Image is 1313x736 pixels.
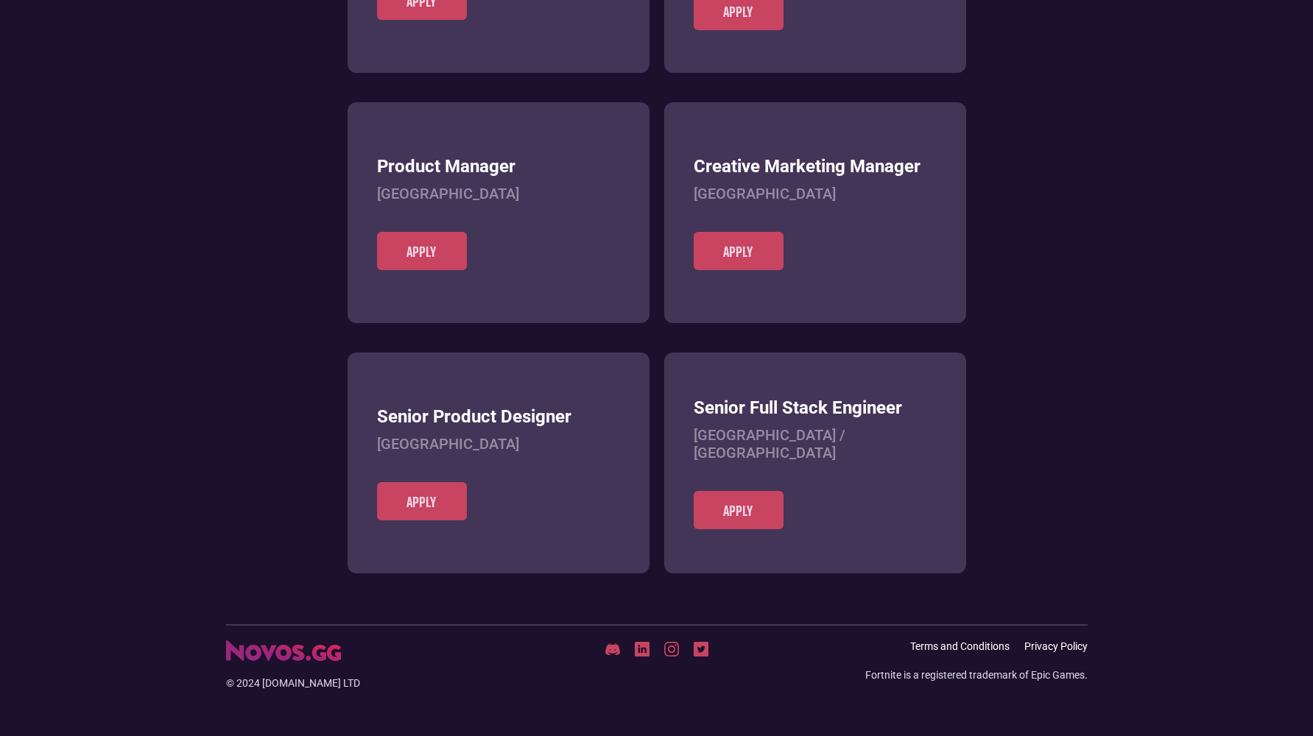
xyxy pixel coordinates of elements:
[226,676,513,690] div: © 2024 [DOMAIN_NAME] LTD
[377,232,467,270] a: Apply
[694,156,937,232] a: Creative Marketing Manager[GEOGRAPHIC_DATA]
[377,435,620,453] h4: [GEOGRAPHIC_DATA]
[694,397,937,419] h3: Senior Full Stack Engineer
[910,640,1010,653] a: Terms and Conditions
[1024,640,1088,653] a: Privacy Policy
[377,406,620,428] h3: Senior Product Designer
[377,185,620,202] h4: [GEOGRAPHIC_DATA]
[694,426,937,461] h4: [GEOGRAPHIC_DATA] / [GEOGRAPHIC_DATA]
[865,668,1088,682] div: Fortnite is a registered trademark of Epic Games.
[377,156,620,232] a: Product Manager[GEOGRAPHIC_DATA]
[377,482,467,520] a: Apply
[694,156,937,177] h3: Creative Marketing Manager
[694,397,937,491] a: Senior Full Stack Engineer[GEOGRAPHIC_DATA] / [GEOGRAPHIC_DATA]
[694,232,784,270] a: Apply
[377,156,620,177] h3: Product Manager
[377,406,620,482] a: Senior Product Designer[GEOGRAPHIC_DATA]
[694,185,937,202] h4: [GEOGRAPHIC_DATA]
[694,491,784,529] a: Apply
